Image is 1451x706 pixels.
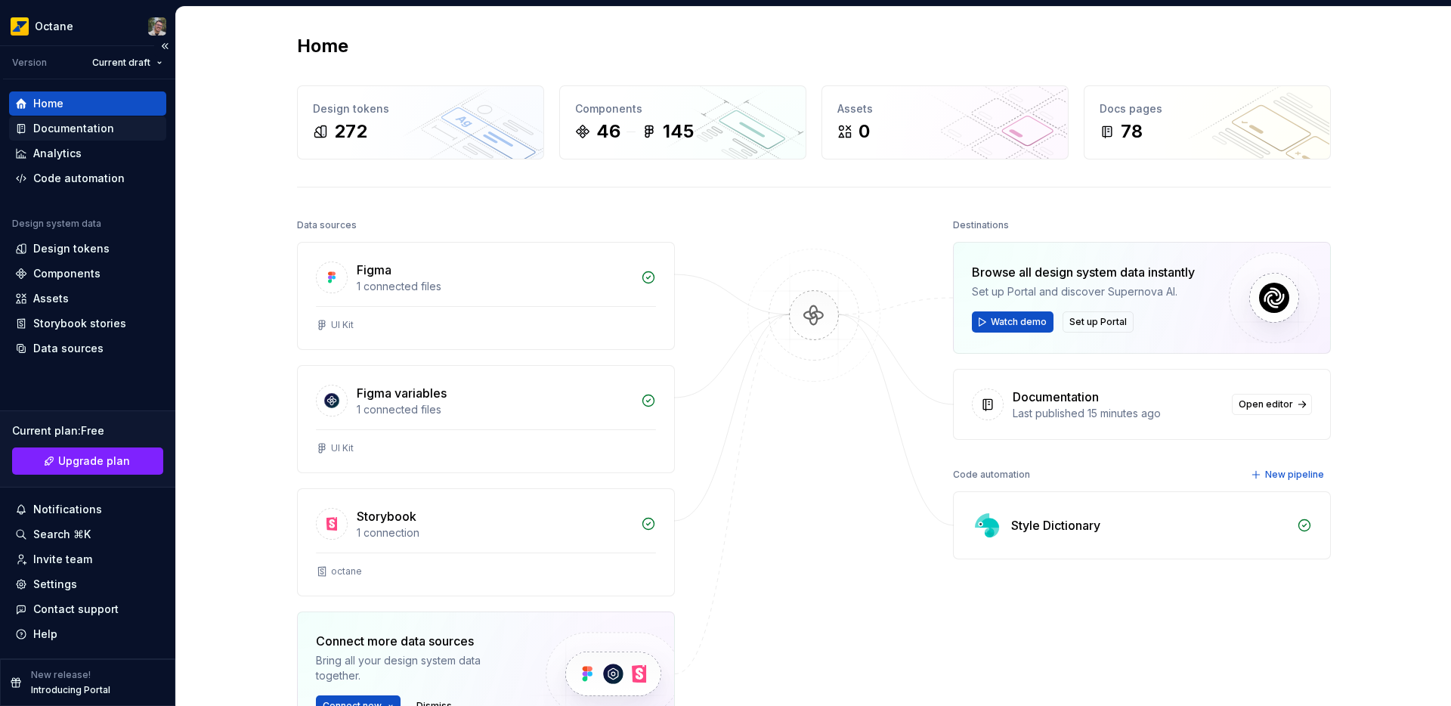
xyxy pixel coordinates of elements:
a: Figma1 connected filesUI Kit [297,242,675,350]
div: Notifications [33,502,102,517]
div: Components [575,101,790,116]
a: Open editor [1232,394,1312,415]
div: Destinations [953,215,1009,236]
div: Data sources [33,341,104,356]
div: Storybook stories [33,316,126,331]
span: Upgrade plan [58,454,130,469]
a: Assets0 [821,85,1069,159]
div: Current plan : Free [12,423,163,438]
a: Design tokens [9,237,166,261]
div: Assets [837,101,1053,116]
div: Documentation [33,121,114,136]
div: 145 [663,119,694,144]
a: Invite team [9,547,166,571]
img: e8093afa-4b23-4413-bf51-00cde92dbd3f.png [11,17,29,36]
div: Figma [357,261,391,279]
p: Introducing Portal [31,684,110,696]
a: Analytics [9,141,166,166]
div: Code automation [953,464,1030,485]
div: Design tokens [33,241,110,256]
a: Home [9,91,166,116]
div: UI Kit [331,442,354,454]
a: Storybook1 connectionoctane [297,488,675,596]
button: Collapse sidebar [154,36,175,57]
div: Help [33,627,57,642]
div: 1 connected files [357,402,632,417]
div: Storybook [357,507,416,525]
div: octane [331,565,362,577]
span: Current draft [92,57,150,69]
a: Upgrade plan [12,447,163,475]
div: Assets [33,291,69,306]
div: Components [33,266,101,281]
div: Last published 15 minutes ago [1013,406,1223,421]
button: Current draft [85,52,169,73]
div: Data sources [297,215,357,236]
img: Tiago [148,17,166,36]
a: Docs pages78 [1084,85,1331,159]
a: Components [9,262,166,286]
div: Docs pages [1100,101,1315,116]
span: New pipeline [1265,469,1324,481]
button: Set up Portal [1063,311,1134,333]
a: Documentation [9,116,166,141]
div: 46 [596,119,620,144]
h2: Home [297,34,348,58]
div: Version [12,57,47,69]
button: Help [9,622,166,646]
div: Design system data [12,218,101,230]
div: 0 [859,119,870,144]
div: Analytics [33,146,82,161]
a: Design tokens272 [297,85,544,159]
div: Bring all your design system data together. [316,653,520,683]
a: Assets [9,286,166,311]
button: Contact support [9,597,166,621]
button: Notifications [9,497,166,522]
a: Settings [9,572,166,596]
div: 272 [334,119,367,144]
div: Settings [33,577,77,592]
button: Search ⌘K [9,522,166,547]
div: Contact support [33,602,119,617]
p: New release! [31,669,91,681]
span: Set up Portal [1069,316,1127,328]
button: OctaneTiago [3,10,172,42]
div: Octane [35,19,73,34]
div: Documentation [1013,388,1099,406]
a: Storybook stories [9,311,166,336]
div: Set up Portal and discover Supernova AI. [972,284,1195,299]
span: Watch demo [991,316,1047,328]
div: Connect more data sources [316,632,520,650]
a: Components46145 [559,85,806,159]
div: Invite team [33,552,92,567]
div: Browse all design system data instantly [972,263,1195,281]
a: Data sources [9,336,166,361]
div: 1 connected files [357,279,632,294]
div: UI Kit [331,319,354,331]
div: Figma variables [357,384,447,402]
div: 1 connection [357,525,632,540]
div: Search ⌘K [33,527,91,542]
div: Code automation [33,171,125,186]
span: Open editor [1239,398,1293,410]
div: Home [33,96,63,111]
button: Watch demo [972,311,1053,333]
button: New pipeline [1246,464,1331,485]
a: Figma variables1 connected filesUI Kit [297,365,675,473]
div: Style Dictionary [1011,516,1100,534]
a: Code automation [9,166,166,190]
div: 78 [1121,119,1143,144]
div: Design tokens [313,101,528,116]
